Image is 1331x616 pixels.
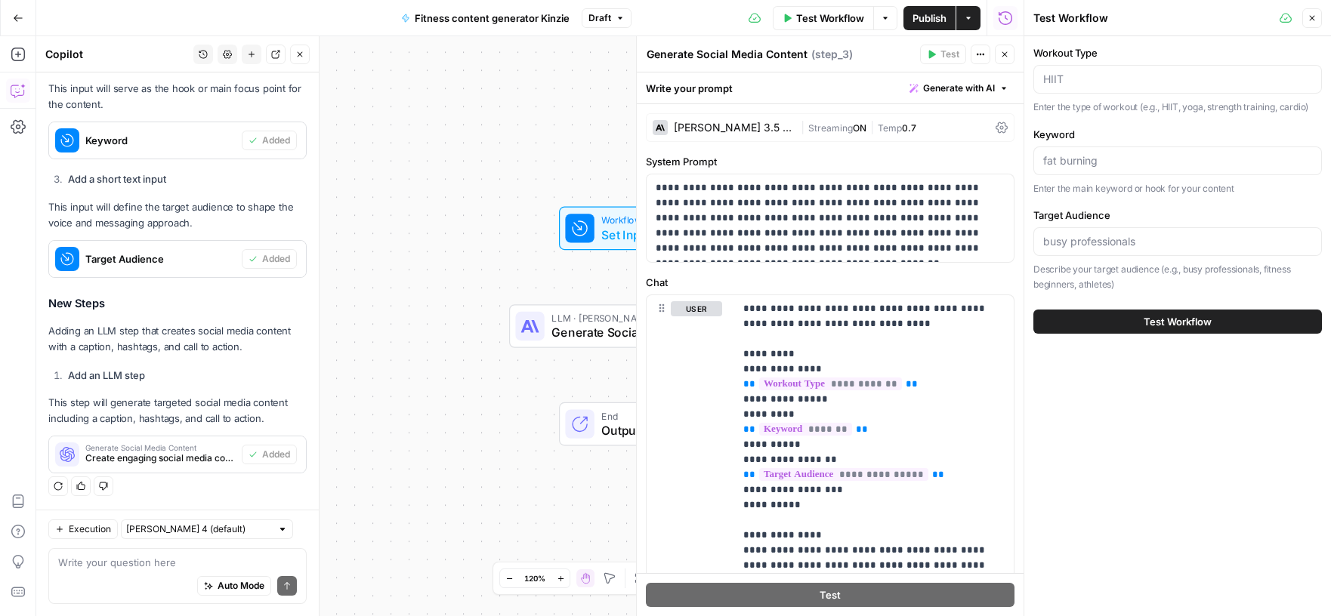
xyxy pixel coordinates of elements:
[808,122,853,134] span: Streaming
[920,45,966,64] button: Test
[1033,100,1322,115] p: Enter the type of workout (e.g., HIIT, yoga, strength training, cardio)
[45,47,189,62] div: Copilot
[85,133,236,148] span: Keyword
[509,304,790,348] div: LLM · [PERSON_NAME] 3.5 SonnetGenerate Social Media ContentStep 3
[48,395,307,427] p: This step will generate targeted social media content including a caption, hashtags, and call to ...
[242,445,297,464] button: Added
[601,421,724,439] span: Output
[671,301,722,316] button: user
[903,79,1014,98] button: Generate with AI
[551,311,740,325] span: LLM · [PERSON_NAME] 3.5 Sonnet
[903,6,956,30] button: Publish
[1033,127,1322,142] label: Keyword
[85,451,236,465] span: Create engaging social media content that includes a compelling caption, relevant hashtags, and e...
[647,47,808,62] textarea: Generate Social Media Content
[48,199,307,231] p: This input will define the target audience to shape the voice and messaging approach.
[1033,262,1322,291] p: Describe your target audience (e.g., busy professionals, fitness beginners, athletes)
[773,6,873,30] button: Test Workflow
[674,122,795,133] div: [PERSON_NAME] 3.5 Sonnet
[262,252,290,266] span: Added
[902,122,916,134] span: 0.7
[853,122,866,134] span: ON
[582,8,632,28] button: Draft
[820,587,841,602] span: Test
[940,48,959,61] span: Test
[601,213,691,227] span: Workflow
[524,572,545,584] span: 120%
[646,154,1014,169] label: System Prompt
[1043,72,1312,87] input: HIIT
[242,131,297,150] button: Added
[646,583,1014,607] button: Test
[68,173,166,185] strong: Add a short text input
[1033,310,1322,334] button: Test Workflow
[1033,45,1322,60] label: Workout Type
[48,81,307,112] p: This input will serve as the hook or main focus point for the content.
[1144,314,1212,329] span: Test Workflow
[601,226,691,244] span: Set Inputs
[796,11,864,26] span: Test Workflow
[509,402,790,446] div: EndOutput
[1033,208,1322,223] label: Target Audience
[509,207,790,251] div: WorkflowSet InputsInputs
[218,579,264,593] span: Auto Mode
[1043,153,1312,168] input: fat burning
[551,323,740,341] span: Generate Social Media Content
[923,82,995,95] span: Generate with AI
[68,369,145,381] strong: Add an LLM step
[262,134,290,147] span: Added
[1033,181,1322,196] p: Enter the main keyword or hook for your content
[85,251,236,266] span: Target Audience
[1043,234,1312,249] input: busy professionals
[415,11,570,26] span: Fitness content generator Kinzie
[646,275,1014,290] label: Chat
[48,323,307,355] p: Adding an LLM step that creates social media content with a caption, hashtags, and call to action.
[48,294,307,313] h3: New Steps
[262,448,290,461] span: Added
[801,119,808,134] span: |
[913,11,947,26] span: Publish
[866,119,878,134] span: |
[242,249,297,269] button: Added
[126,522,271,537] input: Claude Sonnet 4 (default)
[48,519,118,539] button: Execution
[69,522,111,536] span: Execution
[588,11,611,25] span: Draft
[197,576,271,596] button: Auto Mode
[601,408,724,423] span: End
[392,6,579,30] button: Fitness content generator Kinzie
[637,72,1024,103] div: Write your prompt
[878,122,902,134] span: Temp
[85,444,236,451] span: Generate Social Media Content
[811,47,853,62] span: ( step_3 )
